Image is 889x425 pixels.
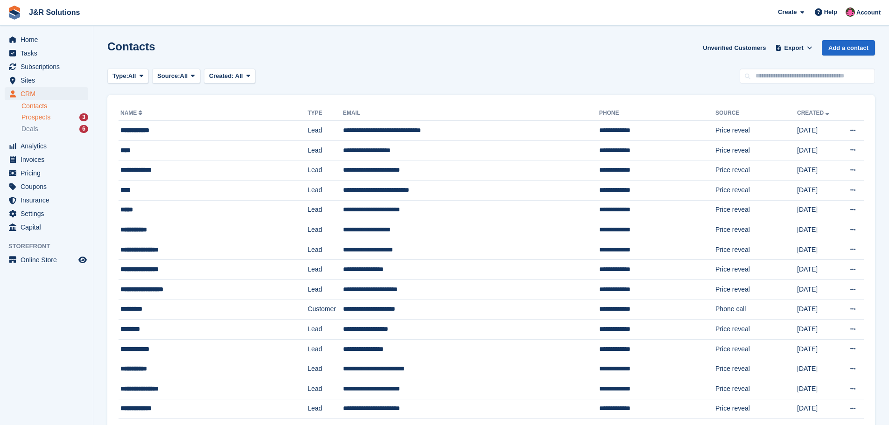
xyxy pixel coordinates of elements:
[308,160,343,181] td: Lead
[5,167,88,180] a: menu
[5,194,88,207] a: menu
[797,220,840,240] td: [DATE]
[715,359,797,379] td: Price reveal
[5,33,88,46] a: menu
[715,140,797,160] td: Price reveal
[715,339,797,359] td: Price reveal
[343,106,599,121] th: Email
[715,200,797,220] td: Price reveal
[107,40,155,53] h1: Contacts
[77,254,88,265] a: Preview store
[599,106,715,121] th: Phone
[308,140,343,160] td: Lead
[21,112,88,122] a: Prospects 3
[5,180,88,193] a: menu
[5,153,88,166] a: menu
[797,240,840,260] td: [DATE]
[308,106,343,121] th: Type
[699,40,770,56] a: Unverified Customers
[21,102,88,111] a: Contacts
[715,160,797,181] td: Price reveal
[715,279,797,300] td: Price reveal
[180,71,188,81] span: All
[152,69,200,84] button: Source: All
[715,300,797,320] td: Phone call
[204,69,255,84] button: Created: All
[5,139,88,153] a: menu
[21,207,77,220] span: Settings
[715,320,797,340] td: Price reveal
[797,359,840,379] td: [DATE]
[21,139,77,153] span: Analytics
[797,300,840,320] td: [DATE]
[797,399,840,419] td: [DATE]
[5,87,88,100] a: menu
[308,399,343,419] td: Lead
[778,7,797,17] span: Create
[21,60,77,73] span: Subscriptions
[784,43,804,53] span: Export
[308,180,343,200] td: Lead
[715,260,797,280] td: Price reveal
[112,71,128,81] span: Type:
[797,180,840,200] td: [DATE]
[107,69,148,84] button: Type: All
[5,221,88,234] a: menu
[157,71,180,81] span: Source:
[308,260,343,280] td: Lead
[21,253,77,266] span: Online Store
[797,379,840,399] td: [DATE]
[25,5,84,20] a: J&R Solutions
[21,47,77,60] span: Tasks
[308,339,343,359] td: Lead
[209,72,234,79] span: Created:
[5,207,88,220] a: menu
[5,253,88,266] a: menu
[8,242,93,251] span: Storefront
[308,359,343,379] td: Lead
[308,300,343,320] td: Customer
[5,60,88,73] a: menu
[715,379,797,399] td: Price reveal
[797,279,840,300] td: [DATE]
[797,320,840,340] td: [DATE]
[822,40,875,56] a: Add a contact
[856,8,881,17] span: Account
[120,110,144,116] a: Name
[21,194,77,207] span: Insurance
[21,153,77,166] span: Invoices
[308,220,343,240] td: Lead
[797,121,840,141] td: [DATE]
[21,74,77,87] span: Sites
[21,124,88,134] a: Deals 6
[21,221,77,234] span: Capital
[308,379,343,399] td: Lead
[5,47,88,60] a: menu
[797,339,840,359] td: [DATE]
[7,6,21,20] img: stora-icon-8386f47178a22dfd0bd8f6a31ec36ba5ce8667c1dd55bd0f319d3a0aa187defe.svg
[308,320,343,340] td: Lead
[797,110,831,116] a: Created
[715,399,797,419] td: Price reveal
[773,40,814,56] button: Export
[128,71,136,81] span: All
[824,7,837,17] span: Help
[715,180,797,200] td: Price reveal
[308,279,343,300] td: Lead
[21,33,77,46] span: Home
[797,140,840,160] td: [DATE]
[715,220,797,240] td: Price reveal
[846,7,855,17] img: Julie Morgan
[715,106,797,121] th: Source
[715,121,797,141] td: Price reveal
[79,113,88,121] div: 3
[308,200,343,220] td: Lead
[797,260,840,280] td: [DATE]
[21,180,77,193] span: Coupons
[21,113,50,122] span: Prospects
[797,160,840,181] td: [DATE]
[797,200,840,220] td: [DATE]
[715,240,797,260] td: Price reveal
[21,167,77,180] span: Pricing
[79,125,88,133] div: 6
